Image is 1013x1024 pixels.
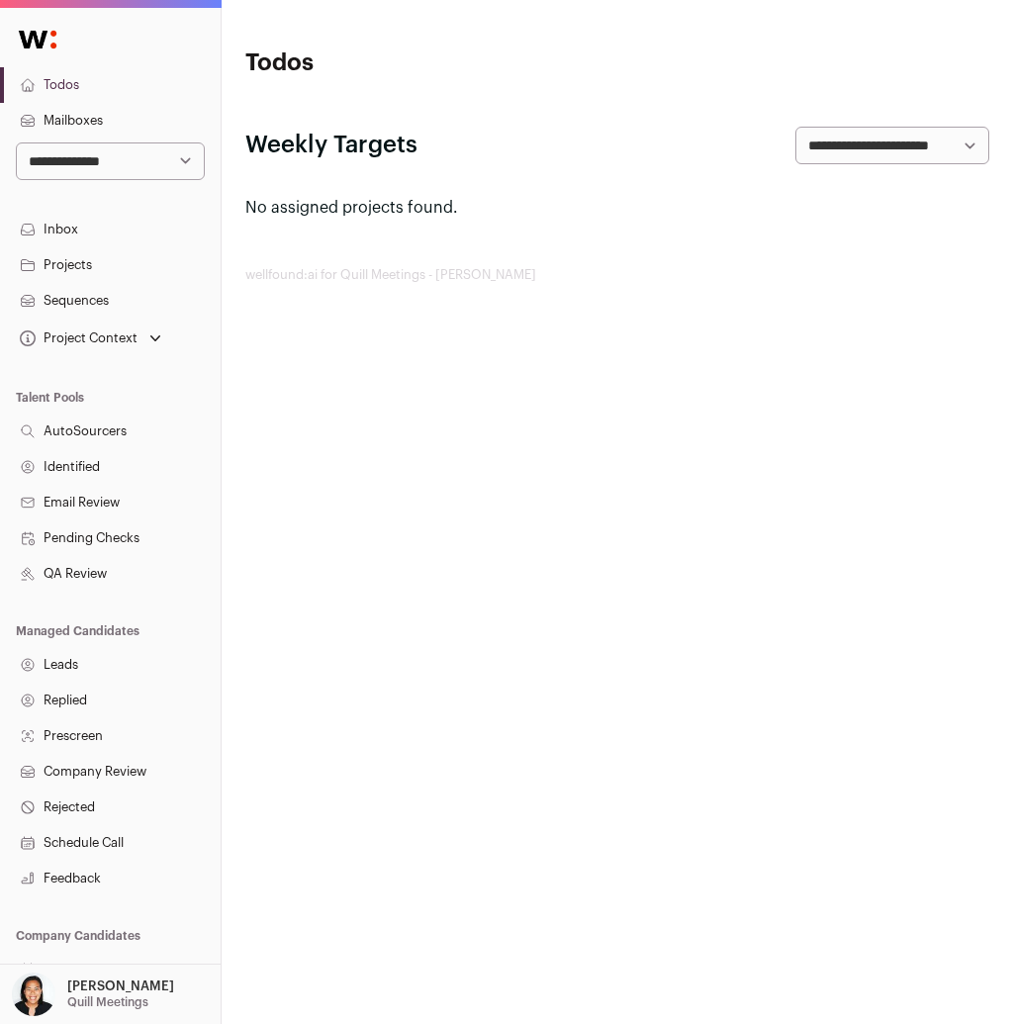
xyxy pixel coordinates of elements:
p: No assigned projects found. [245,196,989,220]
img: 13709957-medium_jpg [12,973,55,1016]
button: Open dropdown [16,325,165,352]
footer: wellfound:ai for Quill Meetings - [PERSON_NAME] [245,267,989,283]
button: Open dropdown [8,973,178,1016]
div: Project Context [16,330,138,346]
img: Wellfound [8,20,67,59]
p: [PERSON_NAME] [67,978,174,994]
p: Quill Meetings [67,994,148,1010]
h1: Todos [245,47,494,79]
h2: Weekly Targets [245,130,417,161]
